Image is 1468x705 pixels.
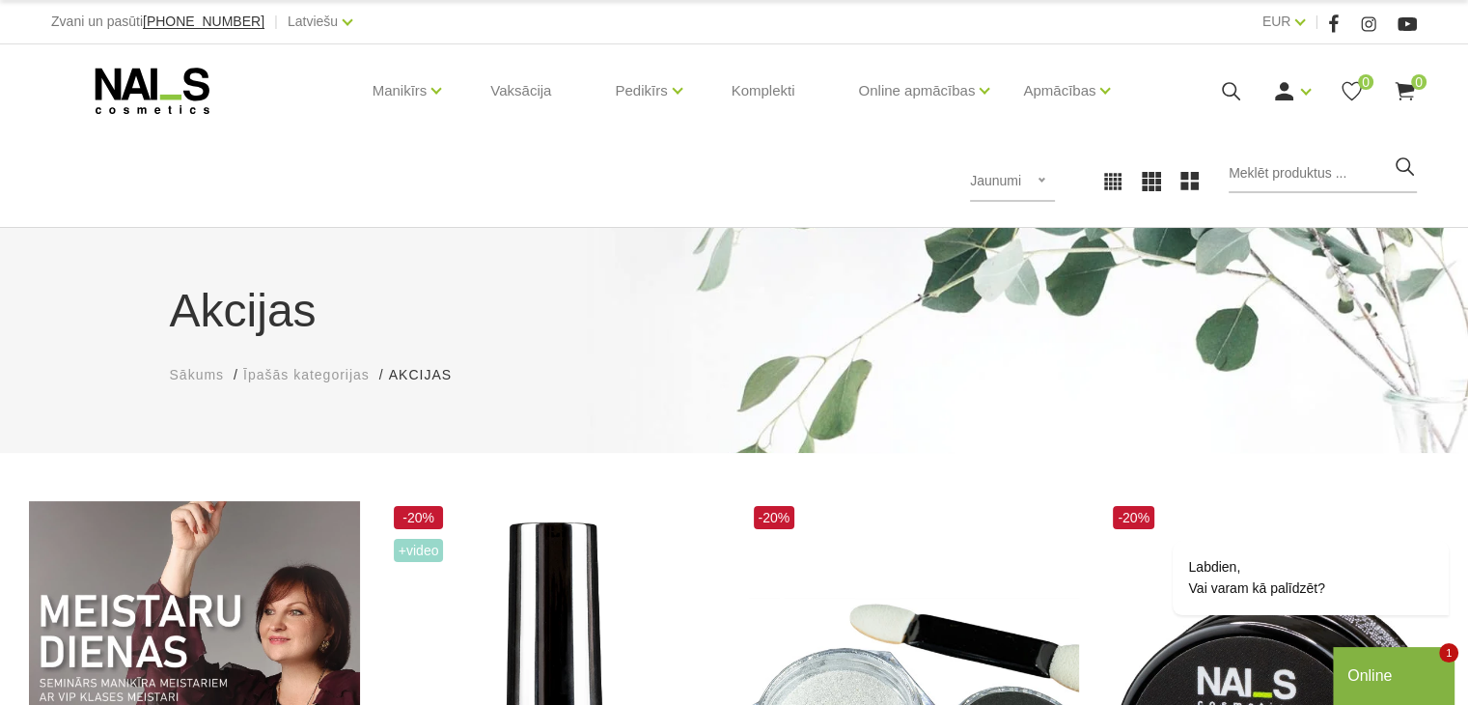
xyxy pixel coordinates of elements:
[1411,74,1426,90] span: 0
[1358,74,1373,90] span: 0
[389,365,471,385] li: Akcijas
[288,10,338,33] a: Latviešu
[143,14,264,29] a: [PHONE_NUMBER]
[1023,52,1095,129] a: Apmācības
[243,367,370,382] span: Īpašās kategorijas
[858,52,975,129] a: Online apmācības
[394,539,444,562] span: +Video
[1315,10,1318,34] span: |
[1333,643,1458,705] iframe: chat widget
[1340,79,1364,103] a: 0
[373,52,428,129] a: Manikīrs
[970,173,1021,188] span: Jaunumi
[754,506,795,529] span: -20%
[170,365,225,385] a: Sākums
[716,44,811,137] a: Komplekti
[615,52,667,129] a: Pedikīrs
[1262,10,1291,33] a: EUR
[475,44,567,137] a: Vaksācija
[1229,155,1417,193] input: Meklēt produktus ...
[394,506,444,529] span: -20%
[1111,366,1458,637] iframe: chat widget
[51,10,264,34] div: Zvani un pasūti
[170,367,225,382] span: Sākums
[274,10,278,34] span: |
[243,365,370,385] a: Īpašās kategorijas
[170,276,1299,346] h1: Akcijas
[1393,79,1417,103] a: 0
